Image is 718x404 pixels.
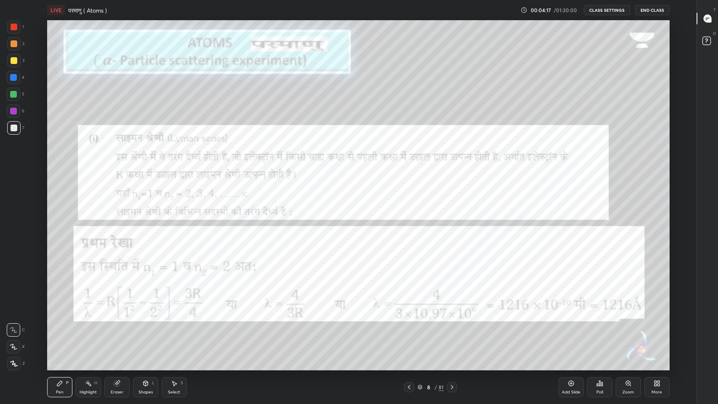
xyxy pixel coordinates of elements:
[66,381,69,385] div: P
[562,390,580,394] div: Add Slide
[7,54,24,67] div: 3
[7,340,25,353] div: X
[80,390,97,394] div: Highlight
[111,390,123,394] div: Eraser
[138,390,153,394] div: Shapes
[7,323,25,337] div: C
[7,20,24,34] div: 1
[713,30,716,37] p: D
[713,7,716,13] p: T
[68,6,107,14] h4: परमाणु ( Atoms )
[635,5,670,15] button: End Class
[434,385,437,390] div: /
[7,71,24,84] div: 4
[7,104,24,118] div: 6
[596,390,603,394] div: Poll
[439,383,444,391] div: 81
[7,37,24,50] div: 2
[652,390,662,394] div: More
[94,381,97,385] div: H
[7,357,25,370] div: Z
[168,390,180,394] div: Select
[181,381,183,385] div: S
[622,390,634,394] div: Zoom
[584,5,630,15] button: CLASS SETTINGS
[152,381,154,385] div: L
[7,121,24,135] div: 7
[47,5,65,15] div: LIVE
[56,390,64,394] div: Pen
[7,88,24,101] div: 5
[424,385,433,390] div: 8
